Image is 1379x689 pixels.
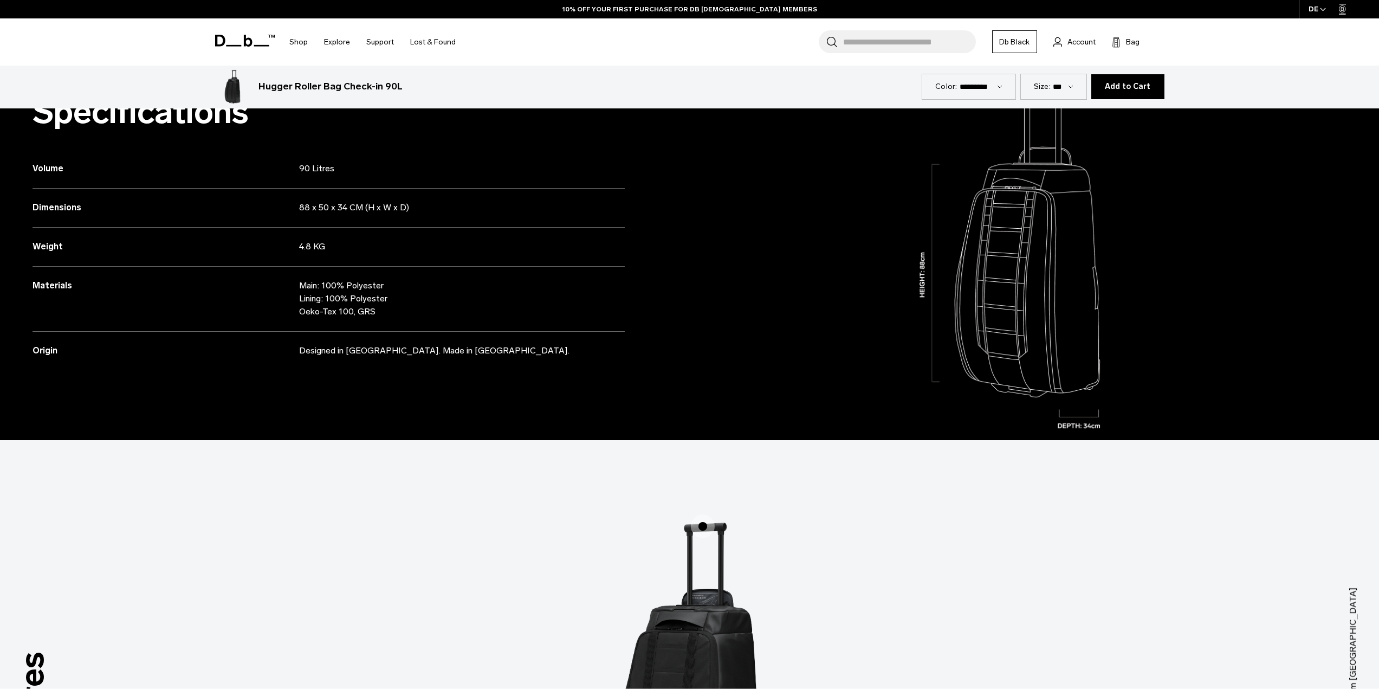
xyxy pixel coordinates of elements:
h2: Specifications [33,94,625,130]
p: Main: 100% Polyester Lining: 100% Polyester Oeko-Tex 100, GRS [299,279,595,318]
a: Db Black [992,30,1037,53]
p: 88 x 50 x 34 CM (H x W x D) [299,201,595,214]
label: Size: [1034,81,1051,92]
p: 4.8 KG [299,240,595,253]
a: Lost & Found [410,23,456,61]
a: Account [1053,35,1096,48]
h3: Origin [33,344,299,357]
h3: Weight [33,240,299,253]
button: Bag [1112,35,1140,48]
button: Add to Cart [1091,74,1164,99]
h3: Dimensions [33,201,299,214]
img: dimensions [835,42,1234,441]
label: Color: [935,81,957,92]
h3: Volume [33,162,299,175]
nav: Main Navigation [281,18,464,66]
a: Shop [289,23,308,61]
h3: Hugger Roller Bag Check-in 90L [258,80,403,94]
img: Hugger Roller Bag Check-in 90L Black Out [215,69,250,104]
a: Support [366,23,394,61]
span: Account [1067,36,1096,48]
span: Bag [1126,36,1140,48]
a: 10% OFF YOUR FIRST PURCHASE FOR DB [DEMOGRAPHIC_DATA] MEMBERS [562,4,817,14]
p: 90 Litres [299,162,595,175]
span: Add to Cart [1105,82,1151,91]
p: Designed in [GEOGRAPHIC_DATA]. Made in [GEOGRAPHIC_DATA]. [299,344,595,357]
a: Explore [324,23,350,61]
h3: Materials [33,279,299,292]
